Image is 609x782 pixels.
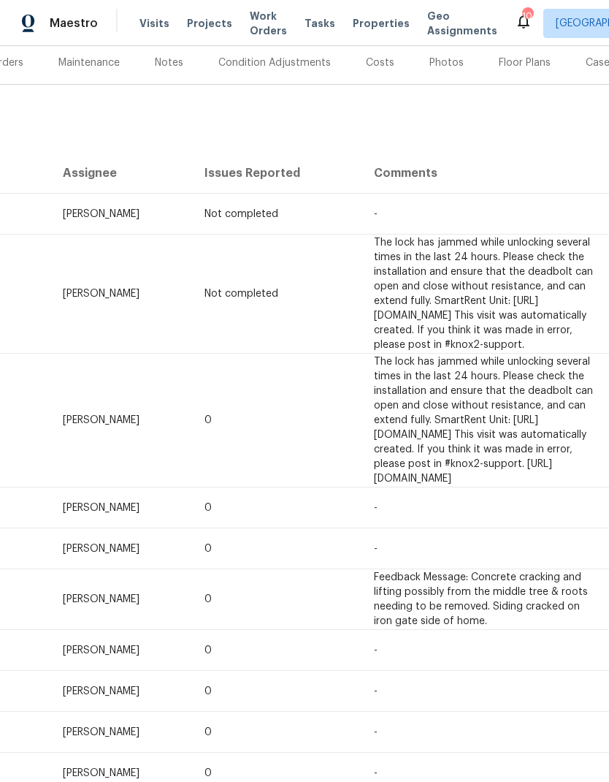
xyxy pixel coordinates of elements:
span: [PERSON_NAME] [63,768,139,778]
span: 0 [204,768,212,778]
div: Floor Plans [499,56,551,70]
span: Properties [353,16,410,31]
span: [PERSON_NAME] [63,289,139,299]
span: Projects [187,16,232,31]
div: Photos [429,56,464,70]
th: Assignee [51,153,194,194]
span: - [374,645,378,656]
div: 10 [522,9,532,23]
span: Not completed [204,209,278,219]
span: 0 [204,503,212,513]
span: The lock has jammed while unlocking several times in the last 24 hours. Please check the installa... [374,238,593,350]
span: 0 [204,594,212,604]
span: [PERSON_NAME] [63,645,139,656]
span: Maestro [50,16,98,31]
th: Issues Reported [193,153,361,194]
span: Visits [139,16,169,31]
div: Costs [366,56,394,70]
span: 0 [204,686,212,696]
span: - [374,768,378,778]
span: 0 [204,544,212,554]
span: [PERSON_NAME] [63,594,139,604]
span: - [374,544,378,554]
span: - [374,209,378,219]
div: Condition Adjustments [218,56,331,70]
span: [PERSON_NAME] [63,544,139,554]
span: - [374,503,378,513]
span: Feedback Message: Concrete cracking and lifting possibly from the middle tree & roots needing to ... [374,572,588,626]
span: - [374,727,378,737]
div: Notes [155,56,183,70]
span: 0 [204,415,212,425]
span: Tasks [304,18,335,29]
span: Geo Assignments [427,9,497,38]
span: The lock has jammed while unlocking several times in the last 24 hours. Please check the installa... [374,357,593,484]
span: [PERSON_NAME] [63,209,139,219]
span: [PERSON_NAME] [63,503,139,513]
span: Work Orders [250,9,287,38]
span: - [374,686,378,696]
span: 0 [204,727,212,737]
div: Maintenance [58,56,120,70]
span: [PERSON_NAME] [63,415,139,425]
span: Not completed [204,289,278,299]
span: [PERSON_NAME] [63,727,139,737]
span: 0 [204,645,212,656]
span: [PERSON_NAME] [63,686,139,696]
